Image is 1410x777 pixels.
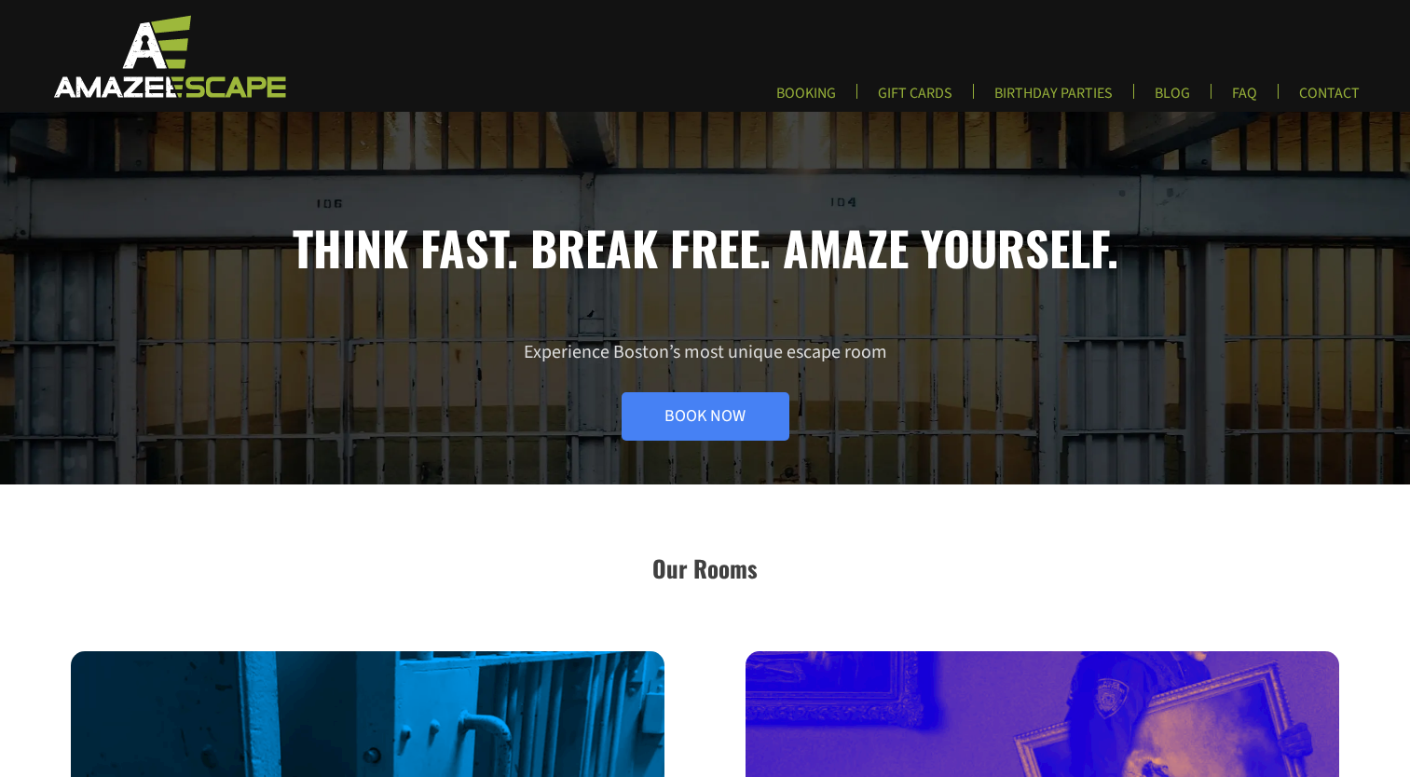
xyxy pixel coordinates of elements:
a: FAQ [1217,84,1272,115]
a: CONTACT [1284,84,1375,115]
a: Book Now [622,392,789,441]
h1: Think fast. Break free. Amaze yourself. [71,219,1340,275]
a: BOOKING [761,84,851,115]
img: Escape Room Game in Boston Area [30,13,306,99]
a: BLOG [1140,84,1205,115]
p: Experience Boston’s most unique escape room [71,340,1340,441]
a: GIFT CARDS [863,84,967,115]
a: BIRTHDAY PARTIES [979,84,1128,115]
